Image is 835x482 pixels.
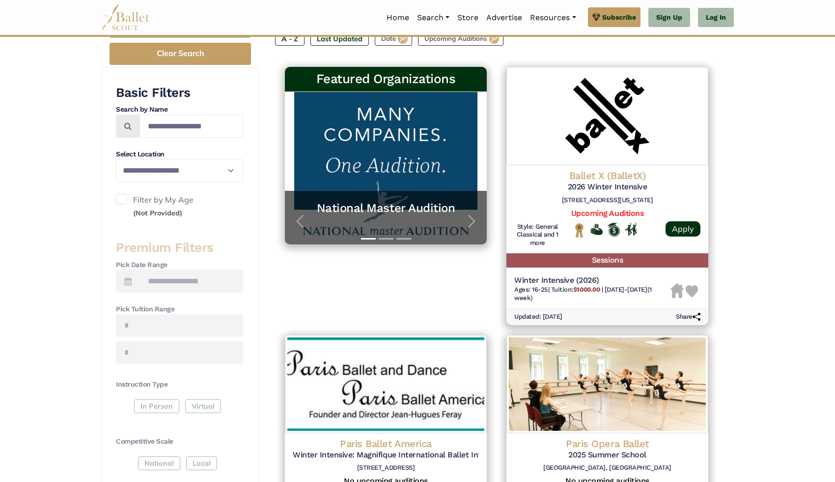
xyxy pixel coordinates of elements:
h6: [STREET_ADDRESS] [293,464,479,472]
span: Tuition: [551,286,602,293]
h3: Premium Filters [116,240,243,256]
a: Upcoming Auditions [571,209,643,218]
h4: Competitive Scale [116,437,243,447]
h4: Paris Ballet America [293,437,479,450]
h6: [GEOGRAPHIC_DATA], [GEOGRAPHIC_DATA] [514,464,700,472]
h3: Featured Organizations [293,71,479,88]
h6: [STREET_ADDRESS][US_STATE] [514,196,700,205]
label: Upcoming Auditions [418,32,503,46]
h5: 2025 Summer School [514,450,700,460]
button: Slide 3 [396,233,411,244]
a: Advertise [482,7,526,28]
img: In Person [625,223,637,236]
img: National [573,223,585,238]
span: Ages: 16-25 [514,286,548,293]
h3: Basic Filters [116,85,243,101]
label: Filter by My Age [116,194,243,219]
a: Subscribe [588,7,640,27]
h4: Search by Name [116,105,243,115]
img: Logo [506,335,708,433]
label: Date [375,32,412,46]
a: Log In [698,8,734,28]
img: Logo [285,335,487,433]
h4: Paris Opera Ballet [514,437,700,450]
span: [DATE]-[DATE] (1 week) [514,286,652,301]
button: Clear Search [110,43,251,65]
img: Offers Financial Aid [590,224,603,235]
a: Store [453,7,482,28]
a: Apply [666,221,700,237]
h6: | | [514,286,670,302]
label: A - Z [275,32,305,46]
h4: Pick Tuition Range [116,304,243,314]
h4: Select Location [116,150,243,159]
h5: Winter Intensive (2026) [514,275,670,286]
h4: Pick Date Range [116,260,243,270]
img: Offers Scholarship [608,223,620,237]
b: $1000.00 [573,286,600,293]
img: Heart [686,285,698,298]
label: Last Updated [310,32,369,46]
a: Resources [526,7,580,28]
input: Search by names... [139,115,243,138]
span: Subscribe [602,12,636,23]
h6: Share [676,313,700,321]
a: Search [413,7,453,28]
img: gem.svg [592,12,600,23]
h4: Instruction Type [116,380,243,390]
h6: Style: General Classical and 1 more [514,223,561,248]
img: Housing Unavailable [670,283,684,298]
h6: Updated: [DATE] [514,313,562,321]
button: Slide 2 [379,233,393,244]
a: National Master Audition [295,201,477,216]
a: Sign Up [648,8,690,28]
img: Logo [506,67,708,165]
h5: Winter Intensive: Magnifique International Ballet Intensive [293,450,479,460]
h4: Ballet X (BalletX) [514,169,700,182]
h5: 2026 Winter Intensive [514,182,700,192]
h5: Sessions [506,253,708,268]
a: Home [383,7,413,28]
button: Slide 1 [361,233,376,244]
small: (Not Provided) [133,209,182,217]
